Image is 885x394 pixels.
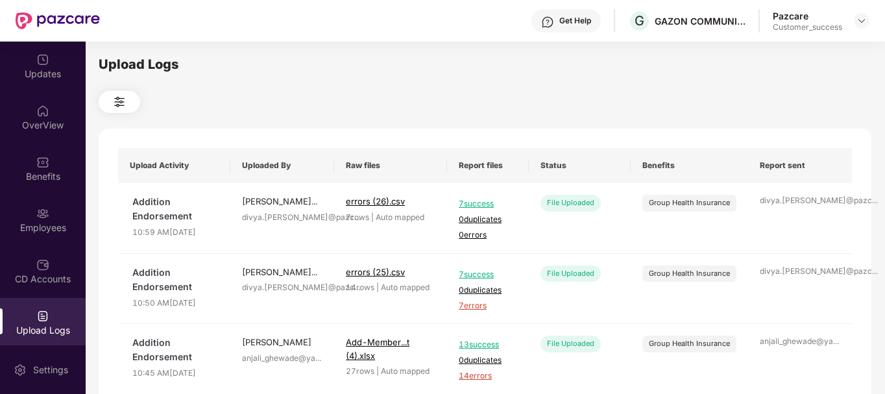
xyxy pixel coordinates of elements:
[872,195,878,205] span: ...
[540,265,601,282] div: File Uploaded
[459,354,517,367] span: 0 duplicates
[631,148,748,183] th: Benefits
[649,338,730,349] div: Group Health Insurance
[459,269,517,281] span: 7 success
[346,366,374,376] span: 27 rows
[459,339,517,351] span: 13 success
[381,366,430,376] span: Auto mapped
[529,148,631,183] th: Status
[381,282,430,292] span: Auto mapped
[856,16,867,26] img: svg+xml;base64,PHN2ZyBpZD0iRHJvcGRvd24tMzJ4MzIiIHhtbG5zPSJodHRwOi8vd3d3LnczLm9yZy8yMDAwL3N2ZyIgd2...
[346,267,405,277] span: errors (25).csv
[540,195,601,211] div: File Uploaded
[132,227,219,239] span: 10:59 AM[DATE]
[132,195,219,223] span: Addition Endorsement
[334,148,447,183] th: Raw files
[29,363,72,376] div: Settings
[230,148,334,183] th: Uploaded By
[132,297,219,310] span: 10:50 AM[DATE]
[36,310,49,323] img: svg+xml;base64,PHN2ZyBpZD0iVXBsb2FkX0xvZ3MiIGRhdGEtbmFtZT0iVXBsb2FkIExvZ3MiIHhtbG5zPSJodHRwOi8vd3...
[132,367,219,380] span: 10:45 AM[DATE]
[447,148,529,183] th: Report files
[132,336,219,364] span: Addition Endorsement
[748,148,852,183] th: Report sent
[459,284,517,297] span: 0 duplicates
[540,336,601,352] div: File Uploaded
[872,266,878,276] span: ...
[773,10,842,22] div: Pazcare
[16,12,100,29] img: New Pazcare Logo
[311,196,317,206] span: ...
[118,148,230,183] th: Upload Activity
[760,195,840,207] div: divya.[PERSON_NAME]@pazc
[376,366,379,376] span: |
[242,336,322,349] div: [PERSON_NAME]
[14,363,27,376] img: svg+xml;base64,PHN2ZyBpZD0iU2V0dGluZy0yMHgyMCIgeG1sbnM9Imh0dHA6Ly93d3cudzMub3JnLzIwMDAvc3ZnIiB3aW...
[346,196,405,206] span: errors (26).csv
[649,197,730,208] div: Group Health Insurance
[655,15,746,27] div: GAZON COMMUNICATIONS INDIA LIMITED
[376,282,379,292] span: |
[833,336,839,346] span: ...
[242,282,322,294] div: divya.[PERSON_NAME]@pazc
[36,258,49,271] img: svg+xml;base64,PHN2ZyBpZD0iQ0RfQWNjb3VudHMiIGRhdGEtbmFtZT0iQ0QgQWNjb3VudHMiIHhtbG5zPSJodHRwOi8vd3...
[773,22,842,32] div: Customer_success
[315,353,321,363] span: ...
[635,13,644,29] span: G
[242,265,322,278] div: [PERSON_NAME]
[371,212,374,222] span: |
[459,214,517,226] span: 0 duplicates
[132,265,219,294] span: Addition Endorsement
[459,198,517,210] span: 7 success
[649,268,730,279] div: Group Health Insurance
[242,212,322,224] div: divya.[PERSON_NAME]@pazc
[760,265,840,278] div: divya.[PERSON_NAME]@pazc
[559,16,591,26] div: Get Help
[346,282,374,292] span: 14 rows
[242,352,322,365] div: anjali_ghewade@ya
[376,212,424,222] span: Auto mapped
[112,94,127,110] img: svg+xml;base64,PHN2ZyB4bWxucz0iaHR0cDovL3d3dy53My5vcmcvMjAwMC9zdmciIHdpZHRoPSIyNCIgaGVpZ2h0PSIyNC...
[459,300,517,312] span: 7 errors
[36,156,49,169] img: svg+xml;base64,PHN2ZyBpZD0iQmVuZWZpdHMiIHhtbG5zPSJodHRwOi8vd3d3LnczLm9yZy8yMDAwL3N2ZyIgd2lkdGg9Ij...
[99,55,871,75] div: Upload Logs
[346,212,369,222] span: 7 rows
[242,195,322,208] div: [PERSON_NAME]
[36,53,49,66] img: svg+xml;base64,PHN2ZyBpZD0iVXBkYXRlZCIgeG1sbnM9Imh0dHA6Ly93d3cudzMub3JnLzIwMDAvc3ZnIiB3aWR0aD0iMj...
[36,105,49,117] img: svg+xml;base64,PHN2ZyBpZD0iSG9tZSIgeG1sbnM9Imh0dHA6Ly93d3cudzMub3JnLzIwMDAvc3ZnIiB3aWR0aD0iMjAiIG...
[36,207,49,220] img: svg+xml;base64,PHN2ZyBpZD0iRW1wbG95ZWVzIiB4bWxucz0iaHR0cDovL3d3dy53My5vcmcvMjAwMC9zdmciIHdpZHRoPS...
[311,267,317,277] span: ...
[459,229,517,241] span: 0 errors
[459,370,517,382] span: 14 errors
[541,16,554,29] img: svg+xml;base64,PHN2ZyBpZD0iSGVscC0zMngzMiIgeG1sbnM9Imh0dHA6Ly93d3cudzMub3JnLzIwMDAvc3ZnIiB3aWR0aD...
[760,336,840,348] div: anjali_ghewade@ya
[346,337,409,360] span: Add-Member...t (4).xlsx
